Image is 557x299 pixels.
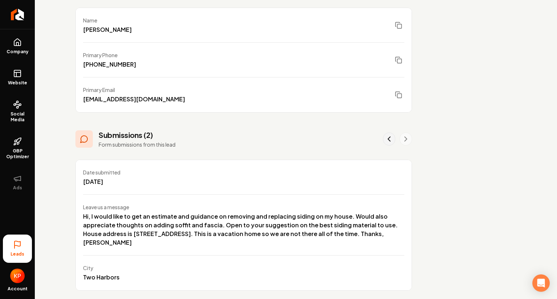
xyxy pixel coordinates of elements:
div: Name [83,17,132,24]
span: Social Media [3,111,32,123]
a: Company [3,32,32,60]
h3: Submissions (2) [99,130,176,140]
span: Company [4,49,32,55]
div: Leave us a message [83,203,404,211]
span: Leads [11,251,24,257]
div: Hi, I would like to get an estimate and guidance on removing and replacing siding on my house. Wo... [83,212,404,247]
img: Rebolt Logo [11,9,24,20]
img: Kenn Pietila [10,269,25,283]
a: Website [3,63,32,92]
span: Ads [10,185,25,191]
div: Date submitted [83,169,120,176]
span: Account [8,286,28,292]
p: Form submissions from this lead [99,141,176,148]
div: Open Intercom Messenger [532,274,550,292]
button: Ads [3,168,32,197]
div: [PERSON_NAME] [83,25,132,34]
a: GBP Optimizer [3,131,32,165]
div: Primary Phone [83,51,136,59]
span: GBP Optimizer [3,148,32,160]
div: City [83,264,120,271]
div: [EMAIL_ADDRESS][DOMAIN_NAME] [83,95,185,104]
div: Primary Email [83,86,185,93]
a: Social Media [3,94,32,129]
div: Two Harbors [83,273,120,282]
div: [DATE] [83,177,120,186]
button: Open user button [10,266,25,283]
a: Leads [3,235,32,263]
span: Website [5,80,30,86]
div: [PHONE_NUMBER] [83,60,136,69]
